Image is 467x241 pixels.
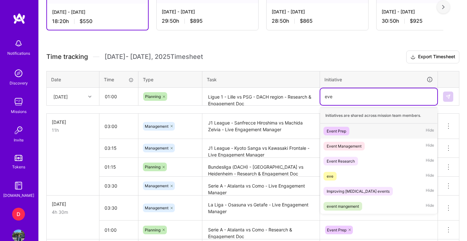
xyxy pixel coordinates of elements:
span: Management [145,124,168,129]
span: $865 [300,18,313,24]
div: [DATE] - [DATE] [272,8,363,15]
div: Initiatives are shared across mission team members. [320,108,437,124]
img: Invite [12,124,25,137]
div: [DATE] - [DATE] [162,8,253,15]
div: 28:50 h [272,18,363,24]
span: [DATE] - [DATE] , 2025 Timesheet [105,53,203,61]
img: logo [13,13,26,24]
div: Event Research [327,158,355,165]
div: Initiative [324,76,433,83]
img: guide book [12,179,25,192]
span: Planning [145,94,161,99]
div: 29:50 h [162,18,253,24]
span: Management [145,146,168,150]
i: icon Chevron [88,95,91,98]
img: teamwork [12,95,25,108]
div: Time [104,76,134,83]
textarea: La Liga - Osasuna vs Getafe - Live Engagement Manager [203,196,319,220]
img: bell [12,37,25,50]
img: Submit [446,94,451,99]
img: tokens [15,155,22,161]
th: Type [138,71,202,88]
span: Management [145,183,168,188]
span: Hide [426,202,434,211]
div: event mangement [327,203,359,210]
div: Invite [14,137,24,143]
div: Improving [MEDICAL_DATA] events [327,188,390,195]
span: Planning [145,228,160,232]
textarea: Serie A - Atalanta vs Como - Research & Engagement Doc [203,221,319,239]
div: Event Management [327,143,362,149]
span: Planning [145,165,160,169]
div: 4h 30m [52,209,94,215]
img: right [442,5,445,9]
div: Notifications [7,50,30,57]
span: $895 [190,18,203,24]
span: Management [145,205,168,210]
i: icon Download [410,54,416,60]
div: [DATE] [52,201,94,207]
span: $925 [410,18,423,24]
span: Time tracking [46,53,88,61]
img: discovery [12,67,25,80]
textarea: Ligue 1 - Lille vs PSG - DACH region - Research & Engagement Doc [203,88,319,105]
div: Missions [11,108,27,115]
textarea: J1 League - Sanfrecce Hiroshima vs Machida Zelvia - Live Engagement Manager [203,114,319,138]
div: D [12,208,25,221]
div: [DATE] [52,119,94,125]
div: Tokens [12,164,25,170]
div: 11h [52,127,94,133]
th: Date [47,71,99,88]
th: Task [202,71,320,88]
span: Hide [426,142,434,150]
input: HH:MM [99,158,138,175]
textarea: Serie A - Atalanta vs Como - Live Engagement Manager [203,177,319,195]
div: eve [327,173,333,180]
div: [DATE] [53,93,68,100]
input: HH:MM [100,88,138,105]
div: Event Prep [327,128,346,134]
div: Discovery [10,80,28,86]
textarea: J1 League - Kyoto Sanga vs Kawasaki Frontale - Live Engagement Manager [203,140,319,157]
div: 18:20 h [52,18,143,25]
div: [DOMAIN_NAME] [3,192,34,199]
div: [DATE] - [DATE] [52,9,143,15]
textarea: Bundesliga (DACH) - [GEOGRAPHIC_DATA] vs Heidenheim - Research & Engagement Doc [203,158,319,176]
span: $550 [80,18,92,25]
span: Hide [426,127,434,135]
a: D [11,208,27,221]
input: HH:MM [99,199,138,216]
input: HH:MM [99,221,138,238]
span: Hide [426,187,434,196]
button: Export Timesheet [406,51,459,63]
span: Event Prep [327,228,346,232]
input: HH:MM [99,118,138,135]
input: HH:MM [99,140,138,157]
span: Hide [426,172,434,181]
input: HH:MM [99,177,138,194]
span: Hide [426,157,434,165]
